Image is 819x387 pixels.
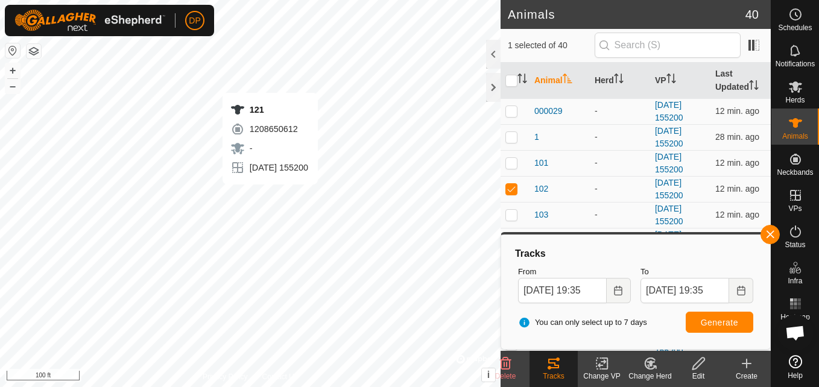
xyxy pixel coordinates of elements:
[230,160,308,175] div: [DATE] 155200
[495,372,516,380] span: Delete
[230,102,308,117] div: 121
[655,204,683,226] a: [DATE] 155200
[262,371,298,382] a: Contact Us
[640,266,753,278] label: To
[5,63,20,78] button: +
[508,39,595,52] span: 1 selected of 40
[530,63,590,99] th: Animal
[590,63,650,99] th: Herd
[777,169,813,176] span: Neckbands
[745,5,759,24] span: 40
[203,371,248,382] a: Privacy Policy
[518,266,631,278] label: From
[563,75,572,85] p-sorticon: Activate to sort
[729,278,753,303] button: Choose Date
[595,157,645,169] div: -
[715,132,759,142] span: Sep 11, 2025, 7:08 PM
[189,14,200,27] span: DP
[655,126,683,148] a: [DATE] 155200
[487,370,490,380] span: i
[5,79,20,93] button: –
[686,312,753,333] button: Generate
[534,183,548,195] span: 102
[595,183,645,195] div: -
[534,131,539,143] span: 1
[788,277,802,285] span: Infra
[777,315,814,351] div: Open chat
[595,131,645,143] div: -
[771,350,819,384] a: Help
[715,210,759,219] span: Sep 11, 2025, 7:23 PM
[715,158,759,168] span: Sep 11, 2025, 7:23 PM
[785,241,805,248] span: Status
[776,60,815,68] span: Notifications
[534,209,548,221] span: 103
[230,122,308,136] div: 1208650612
[655,100,683,122] a: [DATE] 155200
[595,209,645,221] div: -
[749,82,759,92] p-sorticon: Activate to sort
[513,247,758,261] div: Tracks
[508,7,745,22] h2: Animals
[14,10,165,31] img: Gallagher Logo
[666,75,676,85] p-sorticon: Activate to sort
[788,372,803,379] span: Help
[710,63,771,99] th: Last Updated
[595,33,741,58] input: Search (S)
[518,316,647,329] span: You can only select up to 7 days
[655,152,683,174] a: [DATE] 155200
[230,141,308,156] div: -
[785,96,805,104] span: Herds
[674,371,723,382] div: Edit
[655,178,683,200] a: [DATE] 155200
[723,371,771,382] div: Create
[778,24,812,31] span: Schedules
[607,278,631,303] button: Choose Date
[655,230,683,252] a: [DATE] 155200
[578,371,626,382] div: Change VP
[626,371,674,382] div: Change Herd
[482,368,495,382] button: i
[534,157,548,169] span: 101
[534,105,563,118] span: 000029
[614,75,624,85] p-sorticon: Activate to sort
[715,106,759,116] span: Sep 11, 2025, 7:23 PM
[27,44,41,58] button: Map Layers
[782,133,808,140] span: Animals
[701,318,738,327] span: Generate
[788,205,802,212] span: VPs
[530,371,578,382] div: Tracks
[517,75,527,85] p-sorticon: Activate to sort
[715,184,759,193] span: Sep 11, 2025, 7:23 PM
[780,313,810,321] span: Heatmap
[650,63,710,99] th: VP
[595,105,645,118] div: -
[5,43,20,58] button: Reset Map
